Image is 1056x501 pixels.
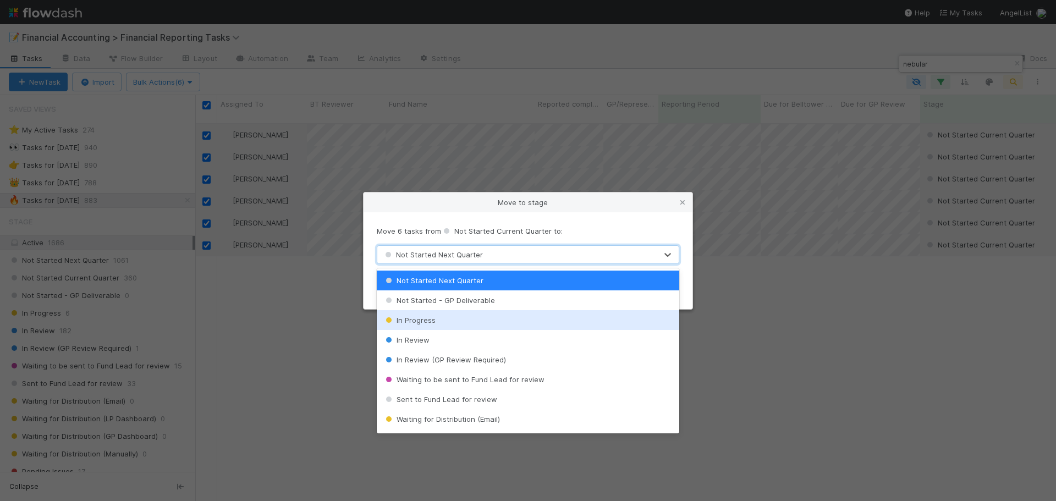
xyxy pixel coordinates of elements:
[377,225,679,236] p: Move 6 tasks from to:
[383,335,430,344] span: In Review
[383,415,500,423] span: Waiting for Distribution (Email)
[383,395,497,404] span: Sent to Fund Lead for review
[364,192,692,212] div: Move to stage
[383,276,483,285] span: Not Started Next Quarter
[383,355,506,364] span: In Review (GP Review Required)
[383,375,544,384] span: Waiting to be sent to Fund Lead for review
[383,250,483,259] span: Not Started Next Quarter
[441,227,552,235] span: Not Started Current Quarter
[383,316,436,324] span: In Progress
[383,296,495,305] span: Not Started - GP Deliverable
